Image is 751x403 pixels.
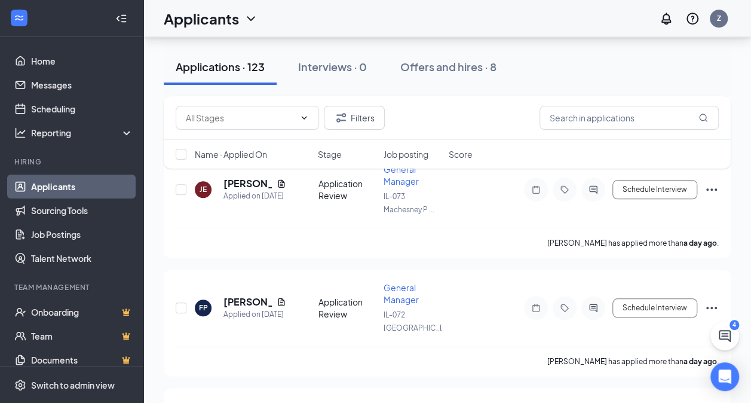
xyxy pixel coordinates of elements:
[31,324,133,348] a: TeamCrown
[199,303,208,313] div: FP
[298,59,367,74] div: Interviews · 0
[318,296,376,320] div: Application Review
[547,356,719,367] p: [PERSON_NAME] has applied more than .
[244,11,258,26] svg: ChevronDown
[223,190,286,202] div: Applied on [DATE]
[612,298,697,317] button: Schedule Interview
[318,148,342,160] span: Stage
[13,12,25,24] svg: WorkstreamLogo
[586,185,600,194] svg: ActiveChat
[717,13,721,23] div: Z
[384,164,419,187] span: General Manager
[685,11,700,26] svg: QuestionInfo
[277,297,286,307] svg: Document
[200,184,207,194] div: JE
[529,185,543,194] svg: Note
[115,13,127,25] svg: Collapse
[318,178,376,202] div: Application Review
[176,59,265,74] div: Applications · 123
[31,379,115,391] div: Switch to admin view
[683,357,717,366] b: a day ago
[223,295,272,309] h5: [PERSON_NAME]
[704,182,719,197] svg: Ellipses
[299,113,309,123] svg: ChevronDown
[14,127,26,139] svg: Analysis
[557,185,572,194] svg: Tag
[586,303,600,313] svg: ActiveChat
[729,320,739,330] div: 4
[659,11,673,26] svg: Notifications
[449,148,473,160] span: Score
[164,8,239,29] h1: Applicants
[195,148,267,160] span: Name · Applied On
[31,97,133,121] a: Scheduling
[31,348,133,372] a: DocumentsCrown
[384,192,434,214] span: IL-073 Machesney P ...
[529,303,543,313] svg: Note
[14,282,131,292] div: Team Management
[540,106,719,130] input: Search in applications
[31,300,133,324] a: OnboardingCrown
[31,246,133,270] a: Talent Network
[31,127,134,139] div: Reporting
[277,179,286,188] svg: Document
[557,303,572,313] svg: Tag
[384,310,459,332] span: IL-072 [GEOGRAPHIC_DATA]
[612,180,697,199] button: Schedule Interview
[31,49,133,73] a: Home
[698,113,708,123] svg: MagnifyingGlass
[31,222,133,246] a: Job Postings
[710,322,739,350] button: ChatActive
[223,309,286,320] div: Applied on [DATE]
[334,111,348,125] svg: Filter
[31,199,133,222] a: Sourcing Tools
[14,379,26,391] svg: Settings
[223,177,272,190] h5: [PERSON_NAME]
[704,301,719,315] svg: Ellipses
[324,106,385,130] button: Filter Filters
[400,59,496,74] div: Offers and hires · 8
[14,157,131,167] div: Hiring
[31,175,133,199] a: Applicants
[718,329,732,343] svg: ChatActive
[186,111,295,124] input: All Stages
[547,238,719,248] p: [PERSON_NAME] has applied more than .
[384,282,419,305] span: General Manager
[31,73,133,97] a: Messages
[710,362,739,391] div: Open Intercom Messenger
[683,239,717,248] b: a day ago
[383,148,428,160] span: Job posting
